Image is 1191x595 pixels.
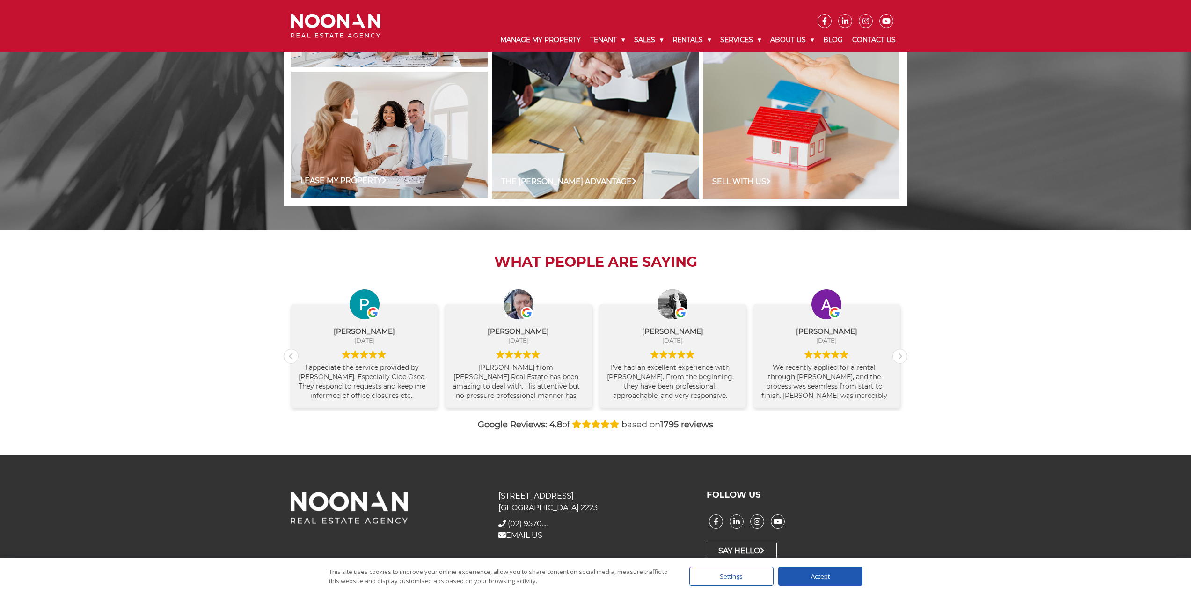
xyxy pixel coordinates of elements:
div: [DATE] [298,336,431,345]
div: I appeciate the service provided by [PERSON_NAME]. Especially Cloe Osea. They respond to requests... [298,363,431,401]
a: Rentals [668,28,716,52]
a: Lease my Property [300,175,387,186]
img: Pauline Robinson profile picture [350,289,380,319]
div: [DATE] [760,336,893,345]
img: Google [686,350,694,359]
div: Next review [893,349,907,363]
img: Google [369,350,377,359]
img: Google [829,307,841,319]
div: [PERSON_NAME] from [PERSON_NAME] Real Estate has been amazing to deal with. His attentive but no ... [452,363,585,401]
a: Sales [629,28,668,52]
img: Google [360,350,368,359]
div: [DATE] [452,336,585,345]
a: Say Hello [707,543,777,559]
a: Tenant [585,28,629,52]
a: Sell with us [712,176,771,187]
img: Google [367,307,379,319]
img: Noonan Real Estate Agency [291,14,380,38]
div: Settings [689,567,774,586]
a: Services [716,28,766,52]
strong: 4.8 [549,419,562,430]
a: Blog [818,28,848,52]
img: Google [668,350,677,359]
h2: What People are Saying [284,254,907,271]
p: [STREET_ADDRESS] [GEOGRAPHIC_DATA] 2223 [498,490,692,514]
div: [PERSON_NAME] [760,326,893,336]
a: About Us [766,28,818,52]
img: Google [496,350,504,359]
img: Google [351,350,359,359]
strong: Google Reviews: [478,419,547,430]
img: Google [675,307,687,319]
a: Contact Us [848,28,900,52]
div: We recently applied for a rental through [PERSON_NAME], and the process was seamless from start t... [760,363,893,401]
span: (02) 9570.... [508,519,548,528]
img: Anwar Ahmad profile picture [811,289,841,319]
a: EMAIL US [498,531,542,540]
img: Google [342,350,351,359]
h3: FOLLOW US [707,490,900,500]
div: This site uses cookies to improve your online experience, allow you to share content on social me... [329,567,671,586]
img: Google [378,350,386,359]
img: Google [822,350,831,359]
a: The [PERSON_NAME] Advantage [501,176,636,187]
img: Google [505,350,513,359]
img: Google [659,350,668,359]
strong: 1795 reviews [660,419,713,430]
img: Jason Maher profile picture [504,289,533,319]
img: Google [677,350,686,359]
div: [PERSON_NAME] [298,326,431,336]
img: Google [514,350,522,359]
img: Google [650,350,659,359]
div: [DATE] [606,336,739,345]
img: Google [813,350,822,359]
img: Google [523,350,531,359]
div: [PERSON_NAME] [452,326,585,336]
img: Google [804,350,813,359]
img: Google [532,350,540,359]
span: based on [621,419,713,430]
div: I’ve had an excellent experience with [PERSON_NAME]. From the beginning, they have been professio... [606,363,739,401]
a: Manage My Property [496,28,585,52]
div: [PERSON_NAME] [606,326,739,336]
img: Google [831,350,840,359]
a: Click to reveal phone number [508,519,548,528]
span: of [549,419,570,430]
div: Accept [778,567,862,586]
img: Google [840,350,848,359]
img: Google [521,307,533,319]
img: Ashraf Shuvo profile picture [658,289,687,319]
div: Previous review [284,349,298,363]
